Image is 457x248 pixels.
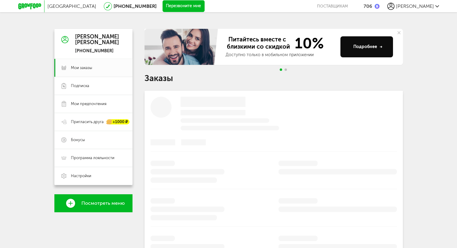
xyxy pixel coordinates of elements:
a: Мои предпочтения [54,95,133,113]
div: 706 [364,3,372,9]
a: [PHONE_NUMBER] [114,3,157,9]
img: bonus_b.cdccf46.png [375,4,379,9]
span: Go to slide 2 [285,68,287,71]
span: Мои предпочтения [71,101,106,107]
span: Бонусы [71,137,85,143]
span: 10% [291,36,324,51]
span: Программа лояльности [71,155,114,161]
a: Мои заказы [54,59,133,77]
div: [PERSON_NAME] [PERSON_NAME] [75,34,119,46]
span: Питайтесь вместе с близкими со скидкой [226,36,291,51]
span: [PERSON_NAME] [396,3,434,9]
span: Посмотреть меню [81,201,125,206]
a: Пригласить друга +1000 ₽ [54,113,133,131]
h1: Заказы [145,74,403,82]
span: [GEOGRAPHIC_DATA] [47,3,96,9]
span: Подписка [71,83,89,89]
div: Подробнее [353,44,382,50]
img: family-banner.579af9d.jpg [145,29,220,65]
a: Настройки [54,167,133,185]
div: [PHONE_NUMBER] [75,48,119,54]
span: Go to slide 1 [280,68,282,71]
a: Подписка [54,77,133,95]
span: Мои заказы [71,65,92,71]
a: Посмотреть меню [54,194,133,212]
button: Подробнее [340,36,393,57]
div: +1000 ₽ [107,119,129,125]
button: Перезвоните мне [163,0,205,12]
a: Программа лояльности [54,149,133,167]
a: Бонусы [54,131,133,149]
div: Доступно только в мобильном приложении [226,52,336,58]
span: Настройки [71,173,91,179]
span: Пригласить друга [71,119,104,125]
